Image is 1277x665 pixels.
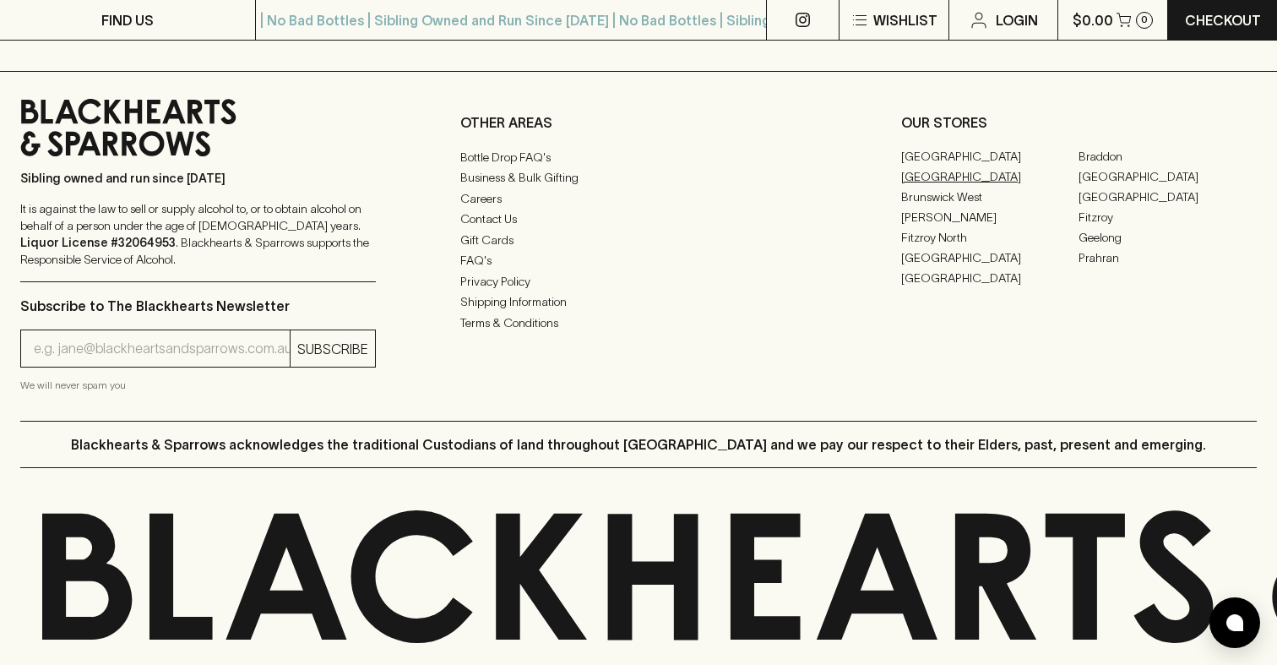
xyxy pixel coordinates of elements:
p: $0.00 [1073,10,1113,30]
a: Privacy Policy [460,271,816,292]
a: [GEOGRAPHIC_DATA] [901,268,1079,288]
a: [GEOGRAPHIC_DATA] [901,146,1079,166]
a: [GEOGRAPHIC_DATA] [1079,166,1257,187]
a: FAQ's [460,250,816,270]
p: It is against the law to sell or supply alcohol to, or to obtain alcohol on behalf of a person un... [20,200,376,268]
a: Careers [460,188,816,209]
a: Fitzroy North [901,227,1079,248]
img: bubble-icon [1226,614,1243,631]
a: [GEOGRAPHIC_DATA] [1079,187,1257,207]
p: OTHER AREAS [460,112,816,133]
p: 0 [1141,15,1148,25]
p: SUBSCRIBE [297,339,368,359]
a: Geelong [1079,227,1257,248]
a: Business & Bulk Gifting [460,167,816,188]
p: Blackhearts & Sparrows acknowledges the traditional Custodians of land throughout [GEOGRAPHIC_DAT... [71,434,1206,455]
p: We will never spam you [20,377,376,394]
a: Terms & Conditions [460,313,816,333]
input: e.g. jane@blackheartsandsparrows.com.au [34,335,290,362]
a: [GEOGRAPHIC_DATA] [901,248,1079,268]
a: Bottle Drop FAQ's [460,147,816,167]
a: Gift Cards [460,230,816,250]
p: Checkout [1185,10,1261,30]
p: Login [996,10,1038,30]
p: Wishlist [873,10,937,30]
p: OUR STORES [901,112,1257,133]
a: Contact Us [460,209,816,229]
p: Sibling owned and run since [DATE] [20,170,376,187]
a: Shipping Information [460,292,816,312]
a: Braddon [1079,146,1257,166]
a: [PERSON_NAME] [901,207,1079,227]
strong: Liquor License #32064953 [20,236,176,249]
a: Prahran [1079,248,1257,268]
a: Brunswick West [901,187,1079,207]
a: Fitzroy [1079,207,1257,227]
button: SUBSCRIBE [291,330,375,367]
p: Subscribe to The Blackhearts Newsletter [20,296,376,316]
a: [GEOGRAPHIC_DATA] [901,166,1079,187]
p: FIND US [101,10,154,30]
